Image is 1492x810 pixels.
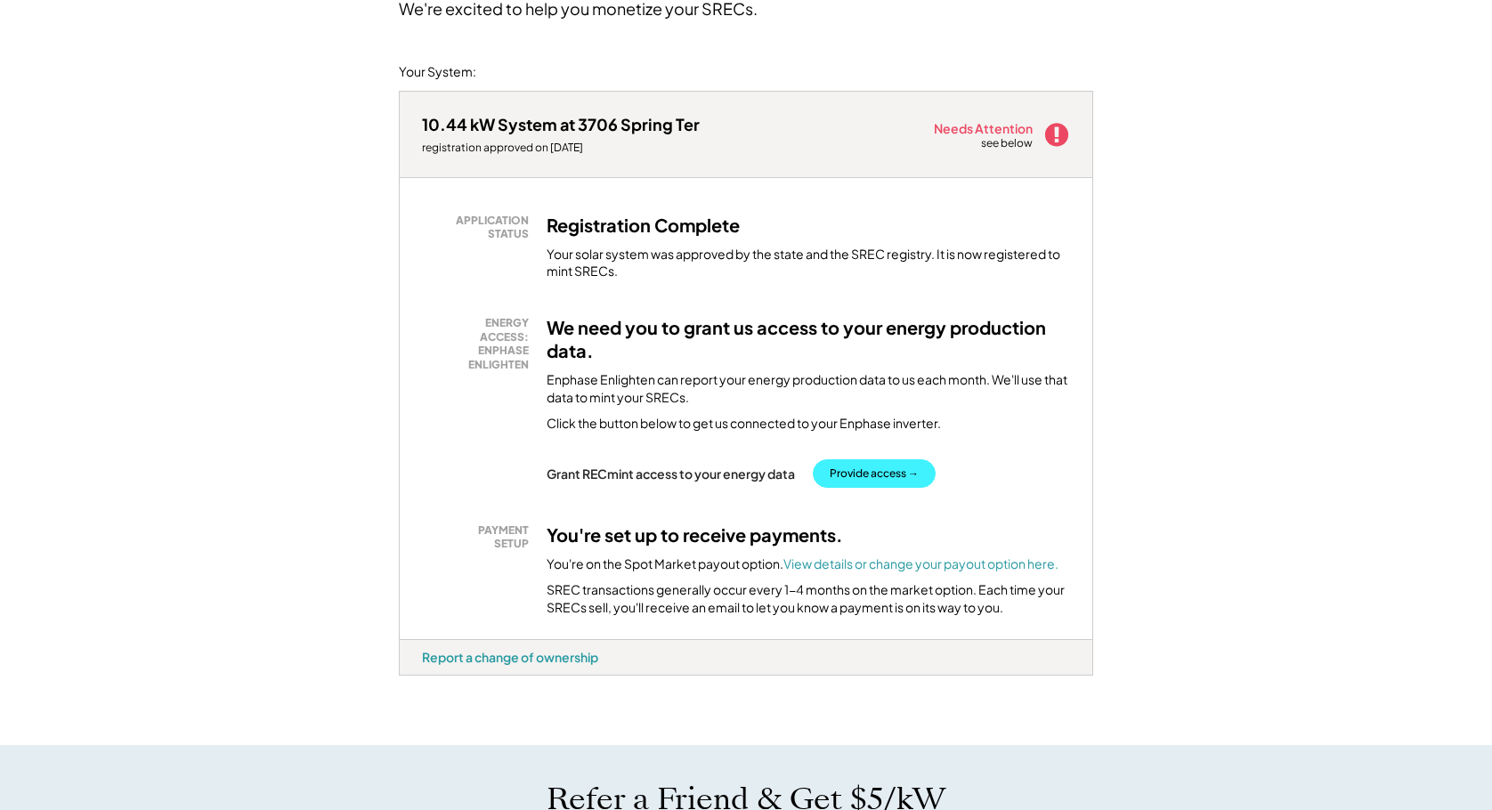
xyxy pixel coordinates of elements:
h3: You're set up to receive payments. [547,523,843,547]
h3: We need you to grant us access to your energy production data. [547,316,1070,362]
div: see below [981,136,1034,151]
div: ENERGY ACCESS: ENPHASE ENLIGHTEN [431,316,529,371]
div: Enphase Enlighten can report your energy production data to us each month. We'll use that data to... [547,371,1070,406]
div: APPLICATION STATUS [431,214,529,241]
div: Grant RECmint access to your energy data [547,466,795,482]
div: Needs Attention [934,122,1034,134]
div: ph1mqu16 - MD Solar [399,676,449,683]
a: View details or change your payout option here. [783,555,1058,571]
div: Your solar system was approved by the state and the SREC registry. It is now registered to mint S... [547,246,1070,280]
div: registration approved on [DATE] [422,141,700,155]
div: Click the button below to get us connected to your Enphase inverter. [547,415,941,433]
div: You're on the Spot Market payout option. [547,555,1058,573]
div: Report a change of ownership [422,649,598,665]
h3: Registration Complete [547,214,740,237]
div: SREC transactions generally occur every 1-4 months on the market option. Each time your SRECs sel... [547,581,1070,616]
div: PAYMENT SETUP [431,523,529,551]
div: 10.44 kW System at 3706 Spring Ter [422,114,700,134]
div: Your System: [399,63,476,81]
button: Provide access → [813,459,936,488]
